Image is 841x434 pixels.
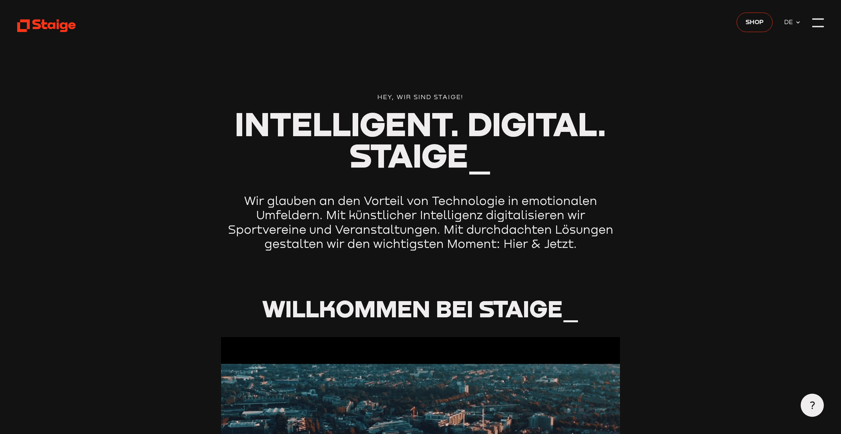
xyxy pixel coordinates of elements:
p: Wir glauben an den Vorteil von Technologie in emotionalen Umfeldern. Mit künstlicher Intelligenz ... [221,194,620,251]
span: Shop [745,17,764,27]
span: DE [784,17,796,27]
span: Willkommen [262,294,430,323]
div: Hey, wir sind Staige! [221,92,620,102]
span: bei Staige_ [436,294,579,323]
a: Shop [737,13,773,32]
span: Intelligent. Digital. Staige_ [235,103,606,175]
